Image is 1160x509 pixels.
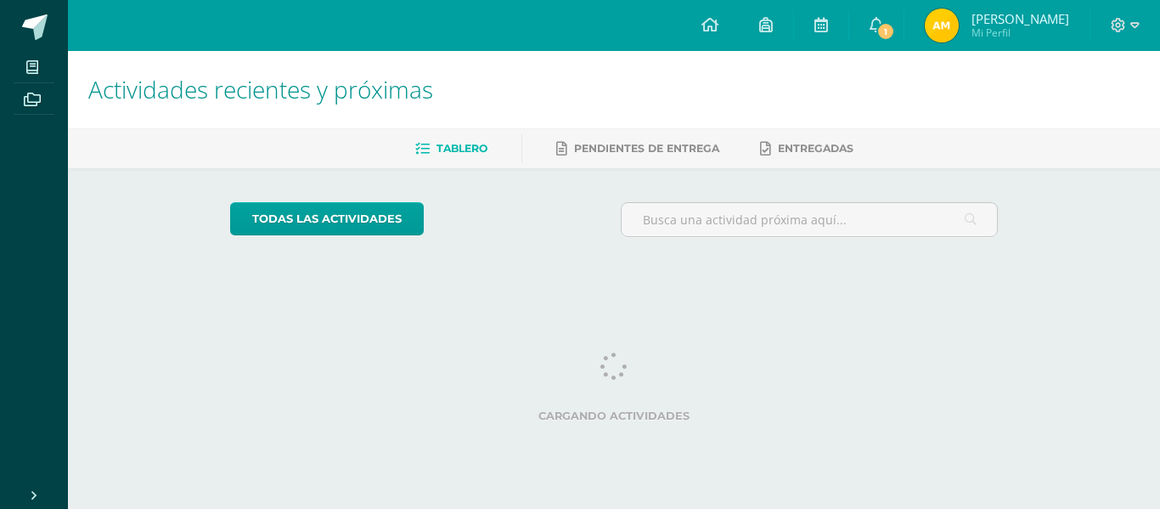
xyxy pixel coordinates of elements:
[971,10,1069,27] span: [PERSON_NAME]
[622,203,998,236] input: Busca una actividad próxima aquí...
[88,73,433,105] span: Actividades recientes y próximas
[925,8,959,42] img: 17ec7109fb4738d8b747363e115b6267.png
[556,135,719,162] a: Pendientes de entrega
[760,135,853,162] a: Entregadas
[574,142,719,155] span: Pendientes de entrega
[876,22,895,41] span: 1
[971,25,1069,40] span: Mi Perfil
[230,202,424,235] a: todas las Actividades
[778,142,853,155] span: Entregadas
[230,410,999,422] label: Cargando actividades
[436,142,487,155] span: Tablero
[415,135,487,162] a: Tablero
